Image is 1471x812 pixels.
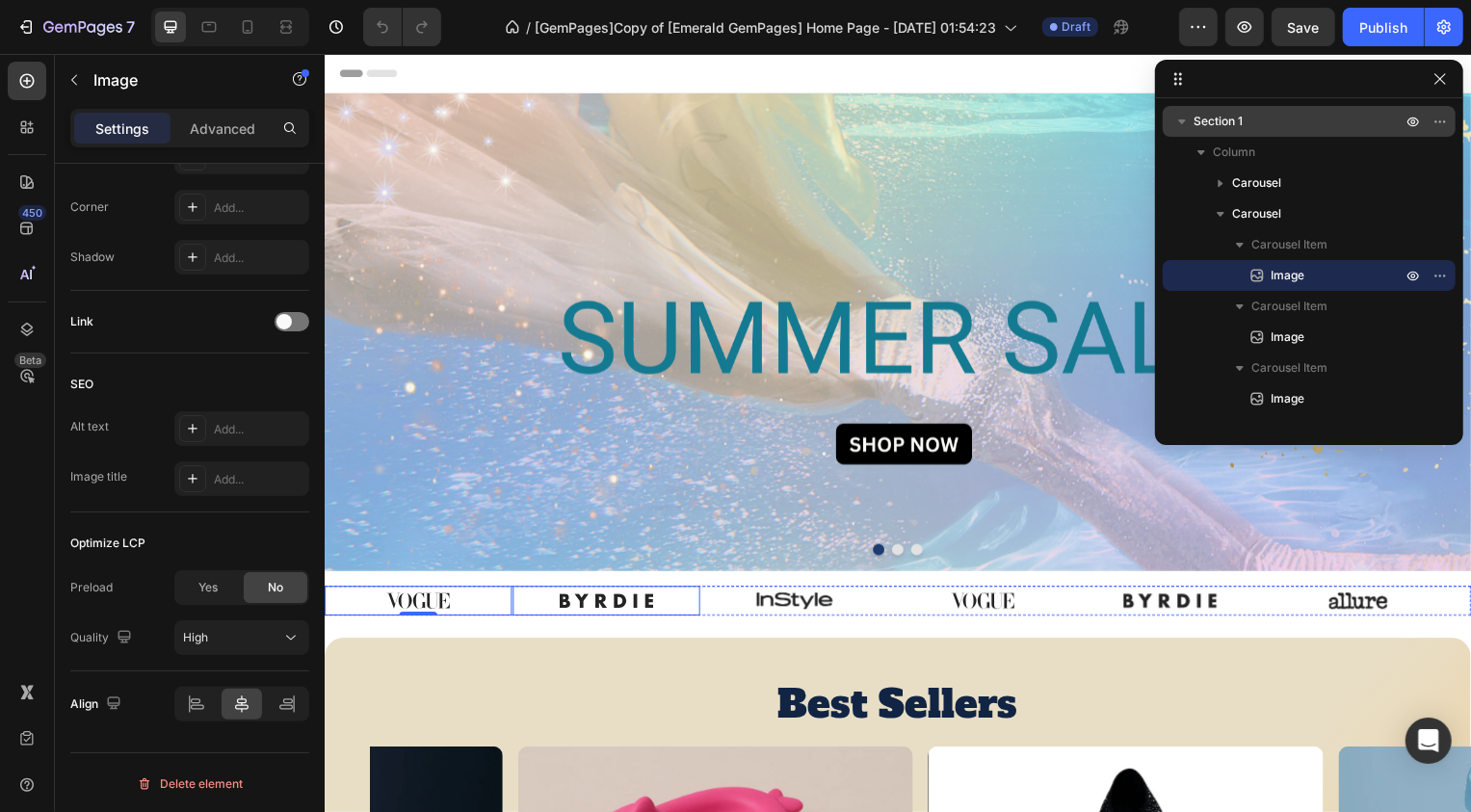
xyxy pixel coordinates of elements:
[1213,143,1255,162] span: Column
[1251,235,1327,254] span: Carousel Item
[268,579,283,596] span: No
[70,249,115,266] div: Shadow
[553,494,565,506] button: Dot
[363,8,441,46] div: Undo/Redo
[1251,358,1327,378] span: Carousel Item
[591,494,603,506] button: Dot
[1272,8,1335,46] button: Save
[805,537,900,566] img: gempages_534826193967383692-b58e837c-56a0-4b14-8415-d633382012fd.svg
[93,68,257,92] p: Image
[183,630,208,644] span: High
[427,537,521,566] img: gempages_534826193967383692-00671629-4b9d-4207-9291-42d54131be75.svg
[1271,327,1304,347] span: Image
[1359,17,1407,38] div: Publish
[190,118,255,139] p: Advanced
[8,8,144,46] button: 7
[1271,389,1304,408] span: Image
[70,376,93,393] div: SEO
[214,199,304,217] div: Add...
[572,494,584,506] button: Dot
[1194,112,1243,131] span: Section 1
[237,537,331,566] img: gempages_534826193967383692-b58e837c-56a0-4b14-8415-d633382012fd.svg
[1232,173,1281,193] span: Carousel
[1251,297,1327,316] span: Carousel Item
[95,118,149,139] p: Settings
[70,535,145,552] div: Optimize LCP
[1288,19,1320,36] span: Save
[70,769,309,799] button: Delete element
[1062,18,1090,36] span: Draft
[1232,204,1281,223] span: Carousel
[535,17,996,38] span: [GemPages]Copy of [Emerald GemPages] Home Page - [DATE] 01:54:23
[70,468,127,485] div: Image title
[18,205,46,221] div: 450
[126,15,135,39] p: 7
[137,773,243,796] div: Delete element
[995,537,1090,566] img: gempages_534826193967383692-dba87d82-0bc7-4d05-aa5f-26f99d1dacd6.svg
[214,421,304,438] div: Add...
[70,418,109,435] div: Alt text
[526,17,531,38] span: /
[70,579,113,596] div: Preload
[46,629,1110,683] h2: Best Sellers
[1251,420,1327,439] span: Carousel Item
[617,537,711,566] img: gempages_534826193967383692-9eba036f-13ae-4ad5-9768-57d224005920.svg
[47,537,142,566] img: gempages_534826193967383692-9eba036f-13ae-4ad5-9768-57d224005920.svg
[70,313,93,330] div: Link
[214,471,304,488] div: Add...
[14,353,46,368] div: Beta
[174,620,309,655] button: High
[1271,266,1304,285] span: Image
[198,579,218,596] span: Yes
[1405,718,1452,764] div: Open Intercom Messenger
[70,692,125,718] div: Align
[70,198,109,216] div: Corner
[214,249,304,267] div: Add...
[70,625,136,651] div: Quality
[1343,8,1424,46] button: Publish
